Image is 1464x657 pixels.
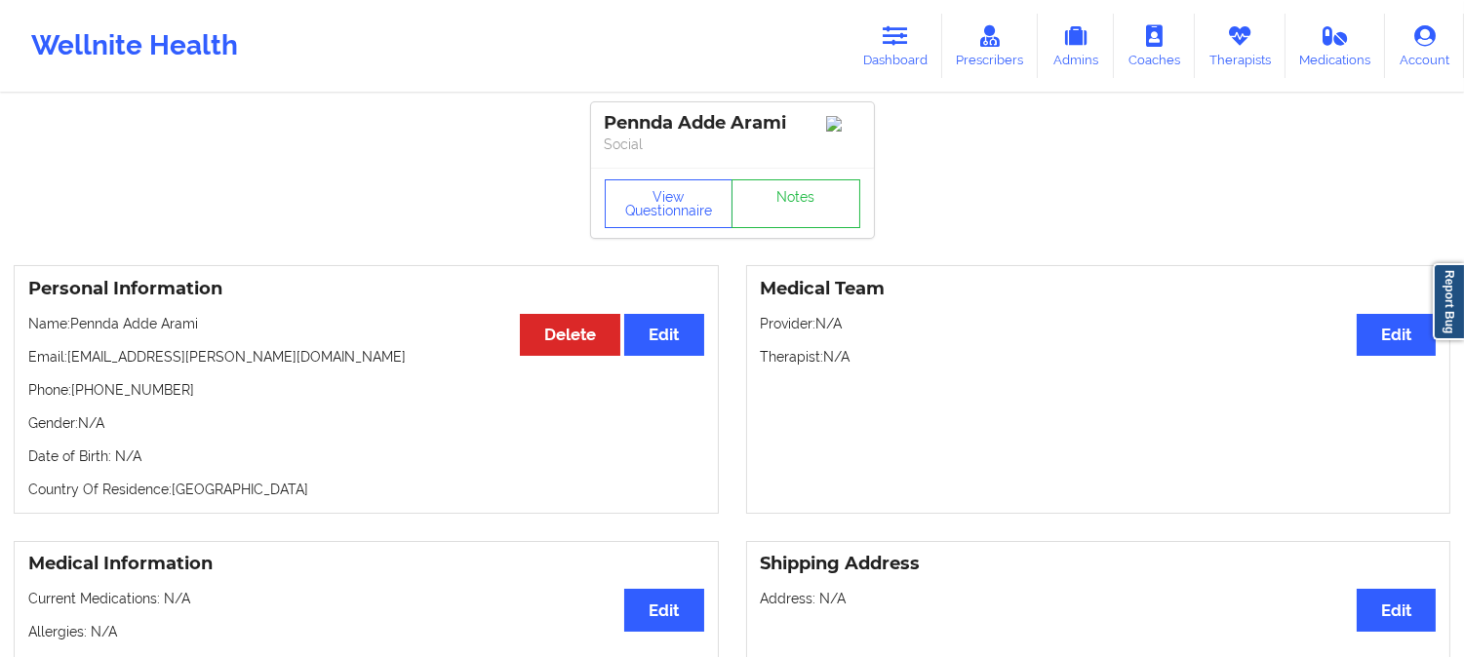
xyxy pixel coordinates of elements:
h3: Personal Information [28,278,704,300]
p: Phone: [PHONE_NUMBER] [28,380,704,400]
h3: Shipping Address [761,553,1437,575]
p: Current Medications: N/A [28,589,704,608]
h3: Medical Information [28,553,704,575]
a: Prescribers [942,14,1039,78]
button: View Questionnaire [605,179,733,228]
a: Report Bug [1433,263,1464,340]
button: Edit [624,314,703,356]
p: Gender: N/A [28,413,704,433]
p: Email: [EMAIL_ADDRESS][PERSON_NAME][DOMAIN_NAME] [28,347,704,367]
button: Edit [624,589,703,631]
h3: Medical Team [761,278,1437,300]
a: Therapists [1195,14,1286,78]
p: Country Of Residence: [GEOGRAPHIC_DATA] [28,480,704,499]
p: Name: Pennda Adde Arami [28,314,704,333]
p: Provider: N/A [761,314,1437,333]
a: Notes [732,179,860,228]
p: Allergies: N/A [28,622,704,641]
div: Pennda Adde Arami [605,112,860,135]
a: Medications [1286,14,1386,78]
img: Image%2Fplaceholer-image.png [826,116,860,132]
button: Delete [520,314,620,356]
p: Social [605,135,860,154]
a: Account [1385,14,1464,78]
a: Dashboard [849,14,942,78]
a: Coaches [1114,14,1195,78]
button: Edit [1357,314,1436,356]
p: Date of Birth: N/A [28,446,704,466]
button: Edit [1357,589,1436,631]
p: Address: N/A [761,589,1437,608]
a: Admins [1038,14,1114,78]
p: Therapist: N/A [761,347,1437,367]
